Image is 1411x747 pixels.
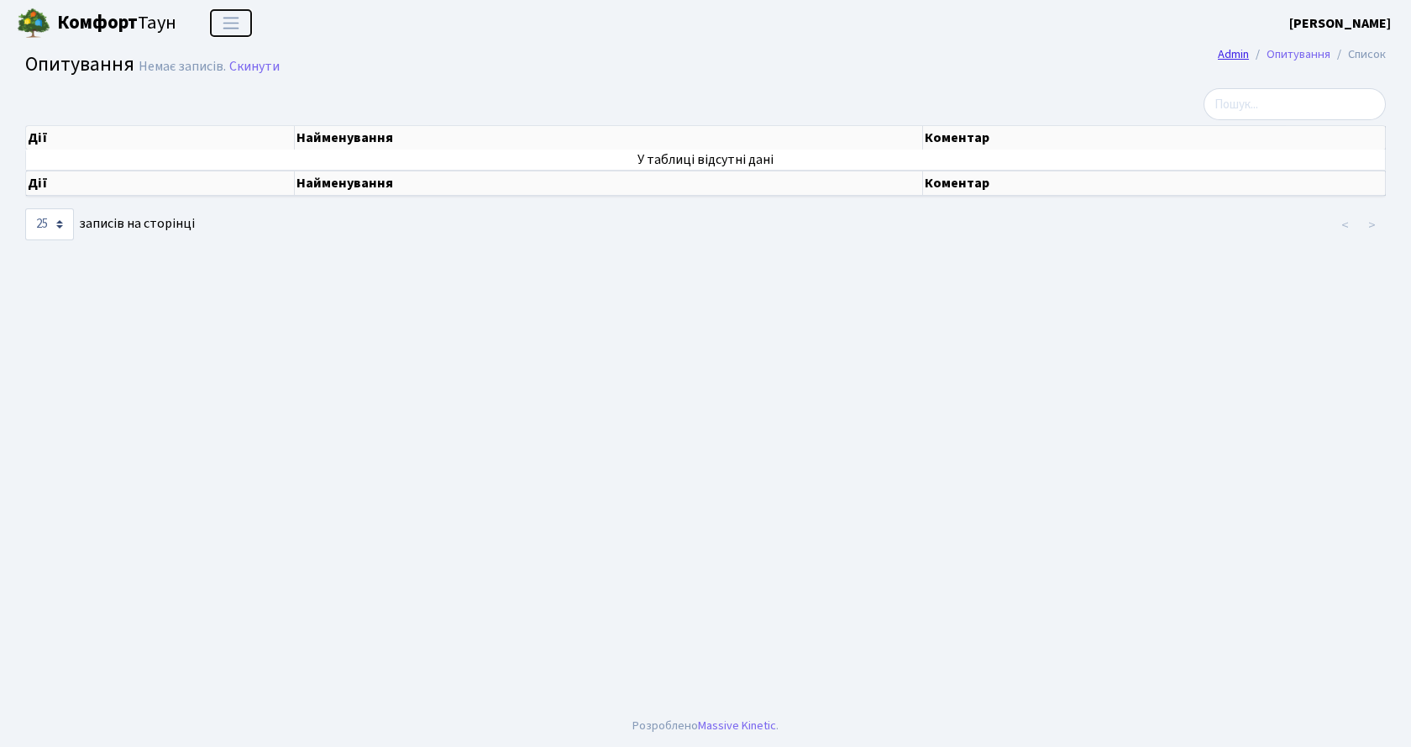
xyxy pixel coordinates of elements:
[25,208,195,240] label: записів на сторінці
[1204,88,1386,120] input: Пошук...
[139,59,226,75] div: Немає записів.
[26,126,295,150] th: Дії
[26,150,1386,170] td: У таблиці відсутні дані
[295,171,923,196] th: Найменування
[25,50,134,79] span: Опитування
[17,7,50,40] img: logo.png
[1289,13,1391,34] a: [PERSON_NAME]
[698,717,776,734] a: Massive Kinetic
[26,171,295,196] th: Дії
[57,9,176,38] span: Таун
[229,59,280,75] a: Скинути
[1267,45,1330,63] a: Опитування
[295,126,923,150] th: Найменування
[1218,45,1249,63] a: Admin
[1193,37,1411,72] nav: breadcrumb
[25,208,74,240] select: записів на сторінці
[923,126,1386,150] th: Коментар
[210,9,252,37] button: Переключити навігацію
[923,171,1386,196] th: Коментар
[632,717,779,735] div: Розроблено .
[57,9,138,36] b: Комфорт
[1289,14,1391,33] b: [PERSON_NAME]
[1330,45,1386,64] li: Список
